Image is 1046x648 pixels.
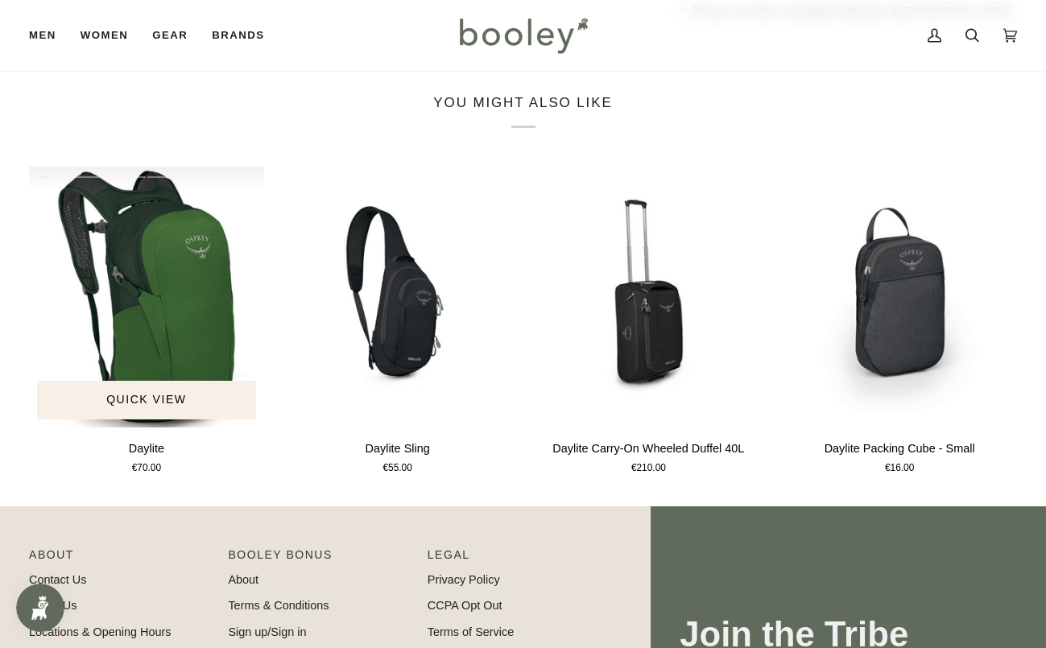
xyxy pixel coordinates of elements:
span: Brands [212,27,264,43]
a: Daylite Packing Cube - Small [782,167,1017,427]
p: Daylite Packing Cube - Small [825,440,975,458]
a: Daylite Carry-On Wheeled Duffel 40L [531,167,767,427]
span: Quick view [106,391,186,408]
span: €55.00 [382,461,411,476]
product-grid-item: Daylite Packing Cube - Small [782,167,1017,477]
iframe: Button to open loyalty program pop-up [16,584,64,632]
a: Locations & Opening Hours [29,625,172,638]
a: About [228,573,258,586]
a: Privacy Policy [428,573,500,586]
product-grid-item: Daylite Sling [280,167,515,477]
span: Women [81,27,128,43]
a: Daylite Carry-On Wheeled Duffel 40L [531,434,767,477]
a: Daylite Packing Cube - Small [782,434,1017,477]
product-grid-item: Daylite Carry-On Wheeled Duffel 40L [531,167,767,477]
span: Men [29,27,56,43]
img: Osprey Daylite Packing Cube - Small Black - Booley Galway [782,167,1017,427]
a: Terms of Service [428,625,515,638]
span: €16.00 [885,461,914,476]
h2: You might also like [29,94,1017,127]
img: Booley [453,12,593,59]
product-grid-item-variant: Greenbelt / Green Canopy [29,167,264,427]
span: €210.00 [631,461,666,476]
span: €70.00 [132,461,161,476]
a: Sign up/Sign in [228,625,306,638]
span: Gear [152,27,188,43]
product-grid-item-variant: Black [280,167,515,427]
product-grid-item-variant: Black [782,167,1017,427]
product-grid-item: Daylite [29,167,264,477]
a: Contact Us [29,573,86,586]
a: Terms & Conditions [228,599,329,612]
img: Osprey Daylite Sling 5L Black - Booley Galway [280,167,515,427]
p: Booley Bonus [228,547,411,572]
a: CCPA Opt Out [428,599,502,612]
p: Pipeline_Footer Main [29,547,212,572]
p: Pipeline_Footer Sub [428,547,610,572]
a: Daylite Sling [280,434,515,477]
img: Osprey Daylite 13L Greenbelt / Green Canopy - Booley Galway [29,167,264,427]
p: Daylite [129,440,164,458]
a: Daylite [29,167,264,427]
button: Quick view [37,381,256,419]
img: Osprey Daylite Carry-On Wheeled Duffel 40L Black - Booley Galway [531,167,767,427]
product-grid-item-variant: Black [531,167,767,427]
a: Daylite [29,434,264,477]
a: Daylite Sling [280,167,515,427]
p: Daylite Carry-On Wheeled Duffel 40L [552,440,744,458]
p: Daylite Sling [366,440,430,458]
